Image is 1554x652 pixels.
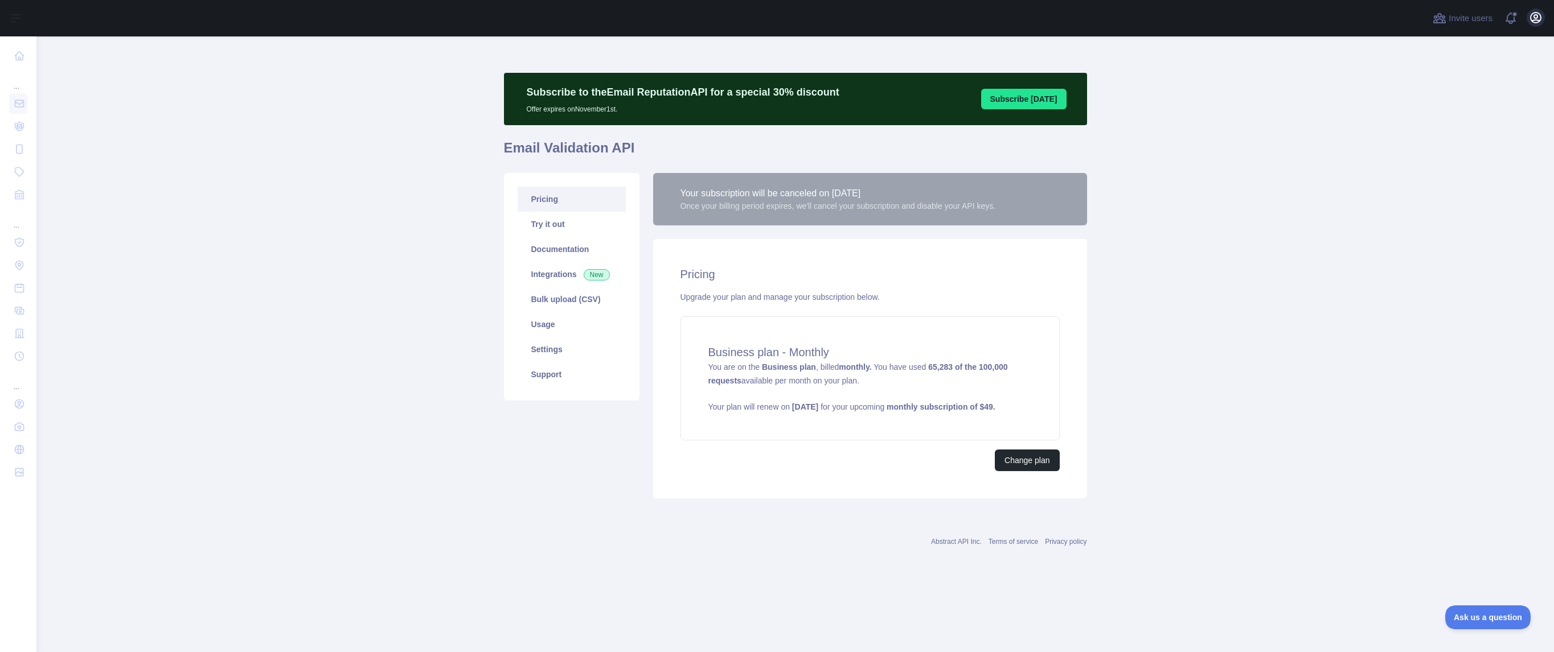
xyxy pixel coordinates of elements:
[792,402,818,411] strong: [DATE]
[518,212,626,237] a: Try it out
[680,187,996,200] div: Your subscription will be canceled on [DATE]
[839,362,871,372] strong: monthly.
[931,538,982,546] a: Abstract API Inc.
[989,538,1038,546] a: Terms of service
[518,312,626,337] a: Usage
[981,89,1067,109] button: Subscribe [DATE]
[518,287,626,312] a: Bulk upload (CSV)
[518,237,626,262] a: Documentation
[518,337,626,362] a: Settings
[504,139,1087,166] h1: Email Validation API
[680,266,1060,282] h2: Pricing
[527,84,839,100] p: Subscribe to the Email Reputation API for a special 30 % discount
[708,344,1032,360] h4: Business plan - Monthly
[708,362,1032,412] span: You are on the , billed You have used available per month on your plan.
[1449,12,1493,25] span: Invite users
[527,100,839,114] p: Offer expires on November 1st.
[708,401,1032,412] p: Your plan will renew on for your upcoming
[1445,605,1531,629] iframe: Toggle Customer Support
[518,262,626,287] a: Integrations New
[584,269,610,280] span: New
[680,291,1060,303] div: Upgrade your plan and manage your subscription below.
[1045,538,1086,546] a: Privacy policy
[708,362,1008,385] strong: 65,283 of the 100,000 requests
[9,68,27,91] div: ...
[1430,9,1495,27] button: Invite users
[9,207,27,230] div: ...
[762,362,816,372] strong: Business plan
[518,362,626,387] a: Support
[9,369,27,391] div: ...
[518,187,626,212] a: Pricing
[680,200,996,212] div: Once your billing period expires, we'll cancel your subscription and disable your API keys.
[995,449,1059,471] button: Change plan
[887,402,995,411] strong: monthly subscription of $ 49 .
